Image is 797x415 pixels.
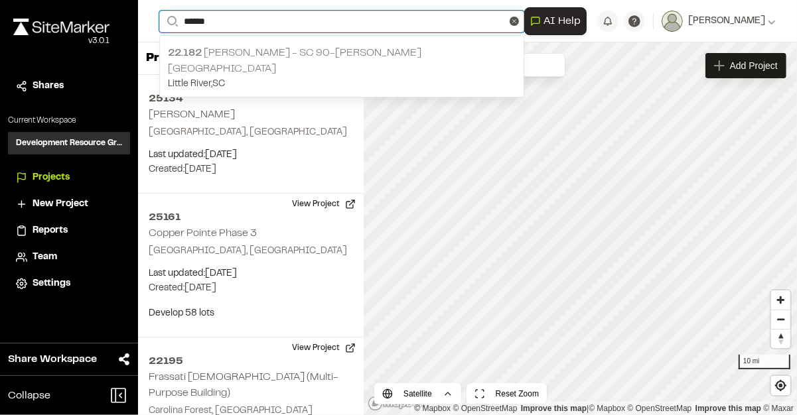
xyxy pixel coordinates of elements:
a: OpenStreetMap [628,404,692,413]
span: 22.182 [168,48,202,58]
span: Add Project [730,59,778,72]
div: 10 mi [739,355,790,369]
button: View Project [284,337,364,359]
span: Projects [33,170,70,185]
h2: 25134 [149,91,353,107]
a: Mapbox [414,404,451,413]
button: View Project [284,194,364,215]
p: Projects [146,50,196,68]
a: Projects [16,170,122,185]
button: Reset Zoom [467,383,547,404]
button: Satellite [374,383,461,404]
span: Zoom out [771,310,790,329]
h2: [PERSON_NAME] [149,110,235,119]
h2: Copper Pointe Phase 3 [149,229,257,238]
h2: 22195 [149,353,353,369]
span: Reset bearing to north [771,329,790,348]
span: Team [33,250,57,265]
a: Team [16,250,122,265]
button: [PERSON_NAME] [662,11,776,32]
img: User [662,11,683,32]
h2: 25161 [149,209,353,225]
p: [PERSON_NAME] - SC 90-[PERSON_NAME][GEOGRAPHIC_DATA] [168,45,516,77]
p: [GEOGRAPHIC_DATA], [GEOGRAPHIC_DATA] [149,125,353,140]
img: rebrand.png [13,19,109,35]
button: Reset bearing to north [771,329,790,348]
div: Oh geez...please don't... [13,35,109,47]
p: Created: [DATE] [149,162,353,177]
p: Last updated: [DATE] [149,267,353,281]
p: Develop 58 lots [149,306,353,321]
span: New Project [33,197,88,211]
span: Settings [33,276,70,291]
button: Zoom out [771,310,790,329]
span: Shares [33,79,64,93]
button: Find my location [771,376,790,395]
button: Search [159,11,183,32]
a: Maxar [763,404,794,413]
h2: Frassati [DEMOGRAPHIC_DATA] (Multi-Purpose Building) [149,373,338,398]
p: [GEOGRAPHIC_DATA], [GEOGRAPHIC_DATA] [149,244,353,259]
a: New Project [16,197,122,211]
h3: Development Resource Group [16,137,122,149]
a: OpenStreetMap [453,404,518,413]
button: Zoom in [771,290,790,310]
a: Shares [16,79,122,93]
a: Mapbox [589,404,625,413]
p: Last updated: [DATE] [149,148,353,162]
div: Open AI Assistant [524,7,592,35]
button: Clear text [510,17,519,26]
div: | [414,402,794,415]
p: Little River , SC [168,77,516,91]
span: [PERSON_NAME] [688,14,765,29]
span: Share Workspace [8,351,97,367]
a: Mapbox logo [368,396,426,411]
a: Improve this map [695,404,761,413]
span: AI Help [543,13,581,29]
a: Map feedback [521,404,587,413]
a: Reports [16,223,122,238]
span: Collapse [8,388,50,404]
a: 22.182 [PERSON_NAME] - SC 90-[PERSON_NAME][GEOGRAPHIC_DATA]Little River,SC [160,40,524,97]
button: Open AI Assistant [524,7,587,35]
a: Settings [16,276,122,291]
p: Current Workspace [8,115,130,127]
span: Reports [33,223,68,238]
p: Created: [DATE] [149,281,353,296]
